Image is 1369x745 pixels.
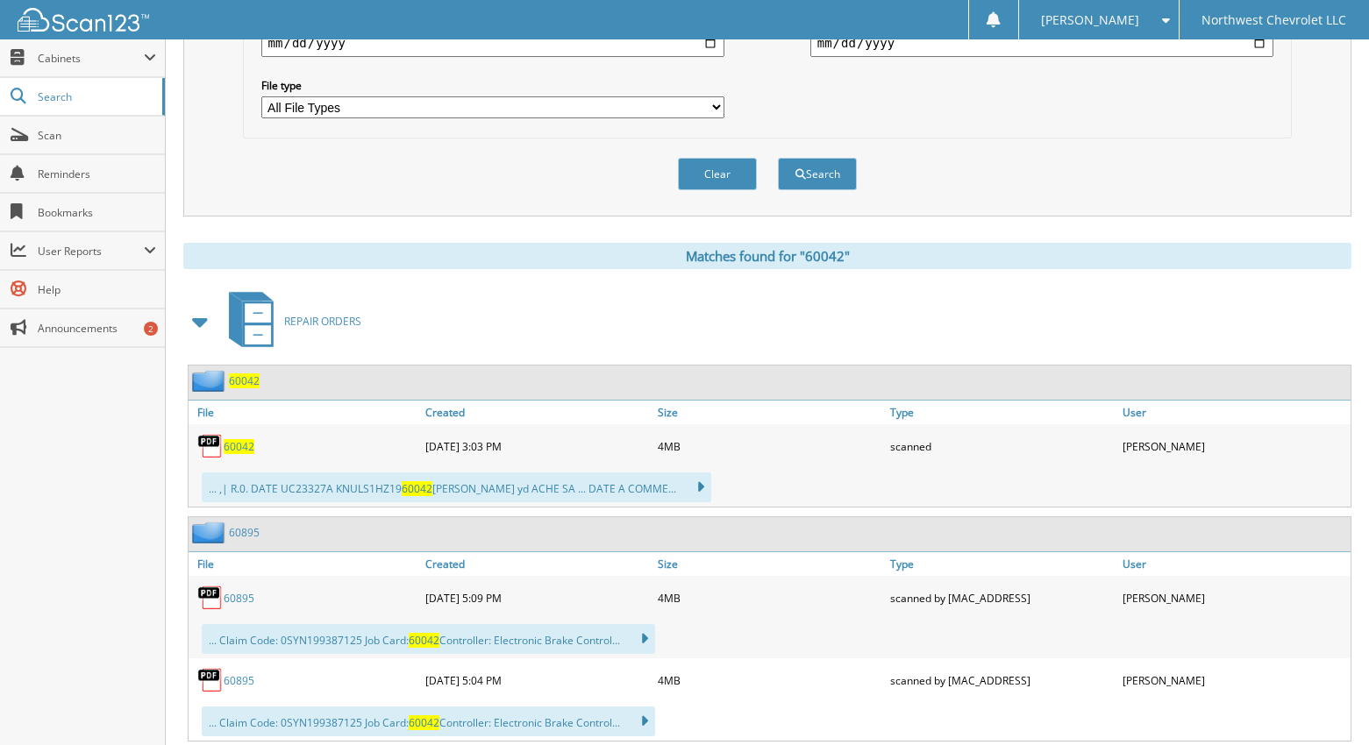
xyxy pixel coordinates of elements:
[421,401,653,424] a: Created
[197,585,224,611] img: PDF.png
[421,552,653,576] a: Created
[886,580,1118,615] div: scanned by [MAC_ADDRESS]
[224,591,254,606] a: 60895
[38,205,156,220] span: Bookmarks
[202,624,655,654] div: ... Claim Code: 0SYN199387125 Job Card: Controller: Electronic Brake Control...
[653,663,886,698] div: 4MB
[886,663,1118,698] div: scanned by [MAC_ADDRESS]
[409,633,439,648] span: 60042
[229,525,260,540] a: 60895
[886,429,1118,464] div: scanned
[653,552,886,576] a: Size
[192,370,229,392] img: folder2.png
[1118,401,1351,424] a: User
[886,401,1118,424] a: Type
[678,158,757,190] button: Clear
[778,158,857,190] button: Search
[18,8,149,32] img: scan123-logo-white.svg
[1201,15,1346,25] span: Northwest Chevrolet LLC
[653,580,886,615] div: 4MB
[421,429,653,464] div: [DATE] 3:03 PM
[189,401,421,424] a: File
[224,673,254,688] a: 60895
[38,128,156,143] span: Scan
[202,472,711,502] div: ... ,| R.0. DATE UC23327A KNULS1HZ19 [PERSON_NAME] yd ACHE SA ... DATE A COMME...
[1118,552,1351,576] a: User
[1118,429,1351,464] div: [PERSON_NAME]
[192,521,229,543] img: folder2.png
[197,433,224,459] img: PDF.png
[1118,580,1351,615] div: [PERSON_NAME]
[38,244,144,259] span: User Reports
[261,29,725,57] input: start
[218,287,361,356] a: REPAIR ORDERS
[653,429,886,464] div: 4MB
[886,552,1118,576] a: Type
[421,663,653,698] div: [DATE] 5:04 PM
[1118,663,1351,698] div: [PERSON_NAME]
[197,667,224,693] img: PDF.png
[409,715,439,730] span: 60042
[189,552,421,576] a: File
[38,282,156,297] span: Help
[38,51,144,66] span: Cabinets
[224,439,254,454] a: 60042
[38,167,156,181] span: Reminders
[183,243,1351,269] div: Matches found for "60042"
[402,481,432,496] span: 60042
[261,78,725,93] label: File type
[810,29,1274,57] input: end
[229,373,260,388] a: 60042
[421,580,653,615] div: [DATE] 5:09 PM
[202,706,655,736] div: ... Claim Code: 0SYN199387125 Job Card: Controller: Electronic Brake Control...
[144,322,158,336] div: 2
[38,89,153,104] span: Search
[1041,15,1139,25] span: [PERSON_NAME]
[38,321,156,336] span: Announcements
[284,314,361,329] span: REPAIR ORDERS
[653,401,886,424] a: Size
